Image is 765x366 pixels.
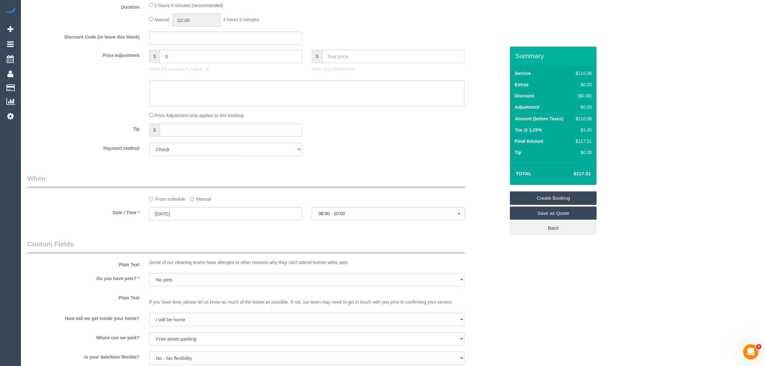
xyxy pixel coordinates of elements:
input: final price [322,50,465,63]
a: Create Booking [510,191,597,205]
a: Save as Quote [510,206,597,220]
span: Manual [155,17,169,22]
img: Automaid Logo [4,6,17,15]
span: 5 [756,344,761,349]
span: 2 hours 0 minutes [223,17,259,22]
h4: $117.51 [554,171,591,177]
label: How will we get inside your home? [22,313,144,322]
p: Enter your Final Price [312,66,465,72]
label: From schedule [149,194,185,202]
input: Manual [190,197,194,201]
p: If you have time, please let us know as much of the below as possible. If not, our team may need ... [149,292,465,305]
div: $116.06 [573,70,592,77]
div: $0.00 [573,81,592,88]
label: Price Adjustment [22,50,144,59]
label: Duration [22,2,144,10]
span: 2 hours 0 minutes (recommended) [155,3,223,8]
div: $1.45 [573,127,592,133]
input: From schedule [149,197,153,201]
label: Payment method [22,143,144,151]
span: Price Adjustment only applies to this booking [155,113,244,118]
label: Where can we park? [22,332,144,341]
iframe: Intercom live chat [743,344,759,360]
div: $0.00 [573,104,592,110]
a: Back [510,221,597,235]
div: ($0.00) [573,93,592,99]
button: 08:00 - 10:00 [312,207,465,220]
label: Adjustment [515,104,539,110]
label: Final Amount [515,138,543,144]
legend: When [27,174,465,188]
input: DD/MM/YYYY [149,207,302,220]
label: Plain Text [22,259,144,268]
div: $117.51 [573,138,592,144]
legend: Custom Fields [27,239,465,254]
label: Amount (before Taxes) [515,115,563,122]
span: $ [149,124,160,137]
label: Is your date/time flexible? [22,352,144,360]
label: Manual [190,194,211,202]
label: Tip [515,149,521,156]
span: $ [312,50,322,63]
label: Tip [22,124,144,132]
span: 08:00 - 10:00 [318,211,458,216]
p: Some of our cleaning teams have allergies or other reasons why they can't attend homes withs pets. [149,259,465,266]
p: Enter the Amount to Adjust, or [149,66,302,72]
div: $116.06 [573,115,592,122]
label: Service [515,70,531,77]
label: Discount [515,93,534,99]
strong: Total [516,171,531,176]
label: Date / Time * [22,207,144,216]
label: Tax @ 1.25% [515,127,542,133]
span: $ [149,50,160,63]
label: Discount Code (or leave this blank) [22,32,144,40]
label: Plain Text [22,292,144,301]
h3: Summary [515,52,593,59]
div: $0.00 [573,149,592,156]
label: Extras [515,81,529,88]
label: Do you have pets? * [22,273,144,282]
